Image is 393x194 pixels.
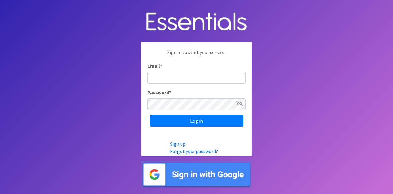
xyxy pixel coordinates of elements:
[147,62,162,69] label: Email
[147,49,246,62] p: Sign in to start your session
[169,89,171,95] abbr: required
[147,89,171,96] label: Password
[141,161,252,188] img: Sign in with Google
[170,148,218,154] a: Forgot your password?
[160,63,162,69] abbr: required
[150,115,243,127] input: Log in
[141,6,252,38] img: Human Essentials
[170,141,185,147] a: Sign up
